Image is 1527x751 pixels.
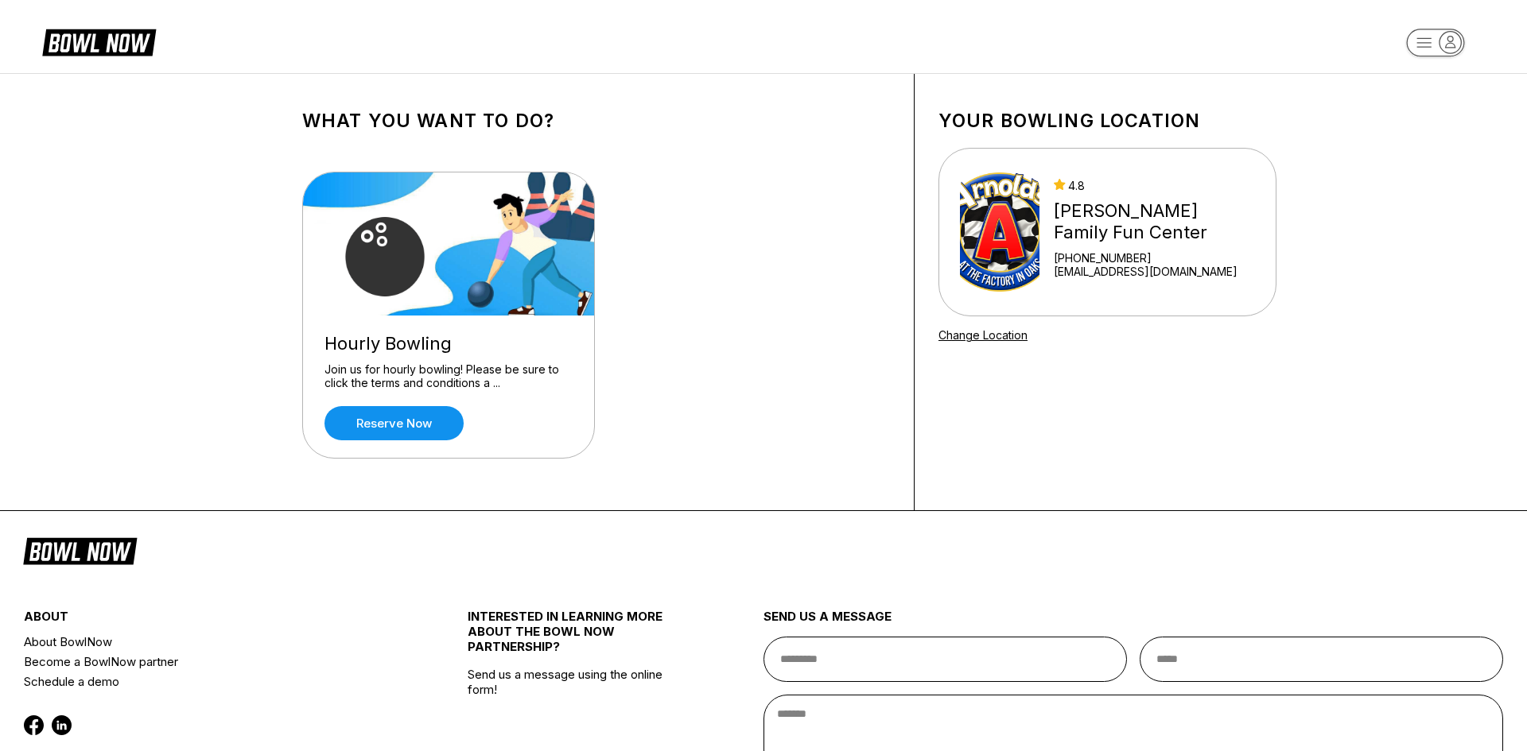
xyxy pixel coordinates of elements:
[324,333,573,354] div: Hourly Bowling
[1054,251,1255,265] div: [PHONE_NUMBER]
[24,672,394,691] a: Schedule a demo
[24,652,394,672] a: Become a BowlNow partner
[468,609,690,667] div: INTERESTED IN LEARNING MORE ABOUT THE BOWL NOW PARTNERSHIP?
[1054,200,1255,243] div: [PERSON_NAME] Family Fun Center
[303,172,596,315] img: Hourly Bowling
[1054,179,1255,192] div: 4.8
[1054,265,1255,278] a: [EMAIL_ADDRESS][DOMAIN_NAME]
[302,110,890,132] h1: What you want to do?
[938,328,1028,342] a: Change Location
[763,609,1503,637] div: send us a message
[324,362,573,390] div: Join us for hourly bowling! Please be sure to click the terms and conditions a ...
[938,110,1276,132] h1: Your bowling location
[324,406,464,440] a: Reserve now
[24,609,394,632] div: about
[960,172,1039,292] img: Arnold's Family Fun Center
[24,632,394,652] a: About BowlNow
